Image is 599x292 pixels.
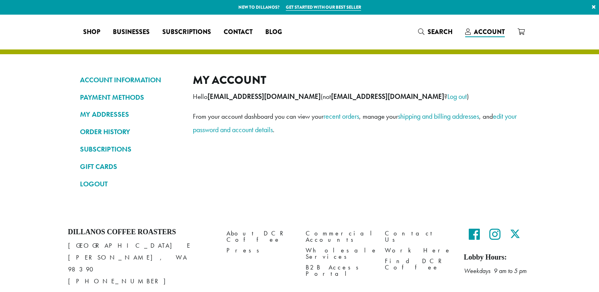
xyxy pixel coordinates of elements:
a: shipping and billing addresses [398,112,479,121]
p: Hello (not ? ) [193,90,519,103]
a: Press [226,245,294,256]
span: Search [428,27,453,36]
h2: My account [193,73,519,87]
span: Shop [83,27,100,37]
a: LOGOUT [80,177,181,191]
p: [GEOGRAPHIC_DATA] E [PERSON_NAME], WA 98390 [PHONE_NUMBER] [68,240,215,287]
a: ACCOUNT INFORMATION [80,73,181,87]
a: SUBSCRIPTIONS [80,142,181,156]
a: Log out [447,92,467,101]
a: Search [412,25,459,38]
a: Contact Us [385,228,452,245]
a: About DCR Coffee [226,228,294,245]
span: Blog [265,27,282,37]
em: Weekdays 9 am to 5 pm [464,267,527,275]
strong: [EMAIL_ADDRESS][DOMAIN_NAME] [331,92,444,101]
a: Work Here [385,245,452,256]
a: ORDER HISTORY [80,125,181,138]
a: MY ADDRESSES [80,108,181,121]
span: Businesses [113,27,150,37]
a: Get started with our best seller [286,4,361,11]
a: edit your password and account details [193,112,517,134]
h5: Lobby Hours: [464,253,531,262]
a: Commercial Accounts [306,228,373,245]
h4: Dillanos Coffee Roasters [68,228,215,237]
a: Wholesale Services [306,245,373,262]
a: PAYMENT METHODS [80,91,181,104]
strong: [EMAIL_ADDRESS][DOMAIN_NAME] [207,92,321,101]
nav: Account pages [80,73,181,197]
a: Shop [77,26,106,38]
span: Account [474,27,505,36]
span: Subscriptions [162,27,211,37]
a: B2B Access Portal [306,262,373,279]
a: GIFT CARDS [80,160,181,173]
p: From your account dashboard you can view your , manage your , and . [193,110,519,137]
a: Find DCR Coffee [385,256,452,273]
a: recent orders [323,112,359,121]
span: Contact [224,27,253,37]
